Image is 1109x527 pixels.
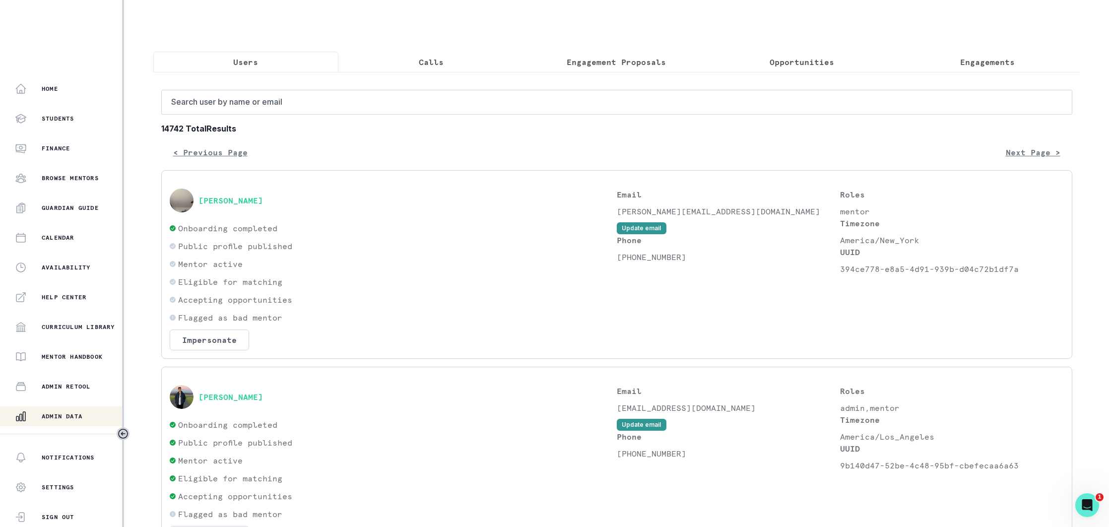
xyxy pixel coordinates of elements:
p: [PHONE_NUMBER] [617,251,841,263]
p: mentor [840,205,1064,217]
p: Home [42,85,58,93]
p: Accepting opportunities [178,294,292,306]
p: Admin Retool [42,383,90,391]
b: 14742 Total Results [161,123,1072,134]
p: [PERSON_NAME][EMAIL_ADDRESS][DOMAIN_NAME] [617,205,841,217]
button: Next Page > [994,142,1072,162]
p: Users [233,56,258,68]
p: 9b140d47-52be-4c48-95bf-cbefecaa6a63 [840,460,1064,471]
p: Eligible for matching [178,276,282,288]
p: [PHONE_NUMBER] [617,448,841,460]
button: Update email [617,222,666,234]
button: < Previous Page [161,142,260,162]
p: Guardian Guide [42,204,99,212]
p: admin,mentor [840,402,1064,414]
button: Impersonate [170,329,249,350]
p: Public profile published [178,240,292,252]
p: Mentor Handbook [42,353,103,361]
span: 1 [1096,493,1104,501]
button: [PERSON_NAME] [198,392,263,402]
p: Roles [840,189,1064,200]
p: America/New_York [840,234,1064,246]
p: Curriculum Library [42,323,115,331]
button: Update email [617,419,666,431]
p: Help Center [42,293,86,301]
p: Mentor active [178,455,243,466]
button: Toggle sidebar [117,427,130,440]
p: Engagement Proposals [567,56,666,68]
p: 394ce778-e8a5-4d91-939b-d04c72b1df7a [840,263,1064,275]
p: Browse Mentors [42,174,99,182]
p: Accepting opportunities [178,490,292,502]
p: Admin Data [42,412,82,420]
p: Availability [42,263,90,271]
p: UUID [840,246,1064,258]
p: Finance [42,144,70,152]
p: Onboarding completed [178,222,277,234]
p: America/Los_Angeles [840,431,1064,443]
p: Students [42,115,74,123]
p: Opportunities [770,56,834,68]
p: Eligible for matching [178,472,282,484]
p: Mentor active [178,258,243,270]
p: Engagements [960,56,1015,68]
p: Public profile published [178,437,292,449]
p: UUID [840,443,1064,455]
p: [EMAIL_ADDRESS][DOMAIN_NAME] [617,402,841,414]
p: Timezone [840,414,1064,426]
p: Calendar [42,234,74,242]
p: Notifications [42,454,95,461]
p: Email [617,385,841,397]
p: Calls [419,56,444,68]
p: Flagged as bad mentor [178,508,282,520]
p: Onboarding completed [178,419,277,431]
p: Timezone [840,217,1064,229]
p: Sign Out [42,513,74,521]
p: Email [617,189,841,200]
p: Phone [617,431,841,443]
p: Roles [840,385,1064,397]
iframe: Intercom live chat [1075,493,1099,517]
button: [PERSON_NAME] [198,196,263,205]
p: Settings [42,483,74,491]
p: Flagged as bad mentor [178,312,282,324]
p: Phone [617,234,841,246]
